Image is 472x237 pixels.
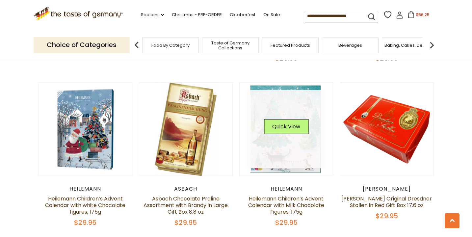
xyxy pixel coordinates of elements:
[340,83,433,176] img: Emil Reimann Original Dresdner Stollen in Red Gift Box 17.6 oz
[340,186,433,192] div: [PERSON_NAME]
[144,195,228,216] a: Asbach Chocolate Praline Assortment with Brandy in Large Gift Box 8.8 oz
[204,40,257,50] a: Taste of Germany Collections
[172,11,222,18] a: Christmas - PRE-ORDER
[39,83,132,176] img: Heilemann Children’s Advent Calendar with white Chocolate figures, 175g
[130,39,143,52] img: previous arrow
[174,218,197,227] span: $29.95
[416,12,430,17] span: $56.25
[338,43,362,48] a: Beverages
[425,39,438,52] img: next arrow
[405,11,433,21] button: $56.25
[230,11,255,18] a: Oktoberfest
[263,11,280,18] a: On Sale
[151,43,190,48] a: Food By Category
[141,11,164,18] a: Seasons
[34,37,130,53] p: Choice of Categories
[139,83,232,176] img: Asbach Chocolate Praline Assortment with Brandy in Large Gift Box 8.8 oz
[376,211,398,221] span: $29.95
[271,43,310,48] a: Featured Products
[239,186,333,192] div: Heilemann
[139,186,233,192] div: Asbach
[264,119,308,134] button: Quick View
[39,186,132,192] div: Heilemann
[240,83,333,176] img: Heilemann Children’s Advent Calendar with Milk Chocolate Figures, 175g
[45,195,125,216] a: Heilemann Children’s Advent Calendar with white Chocolate figures, 175g
[341,195,432,209] a: [PERSON_NAME] Original Dresdner Stollen in Red Gift Box 17.6 oz
[74,218,96,227] span: $29.95
[248,195,324,216] a: Heilemann Children’s Advent Calendar with Milk Chocolate Figures, 175g
[384,43,435,48] a: Baking, Cakes, Desserts
[275,218,298,227] span: $29.95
